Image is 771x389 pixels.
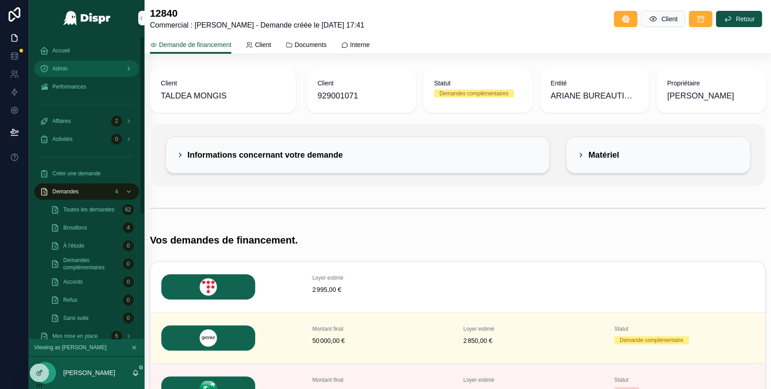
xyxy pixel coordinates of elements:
[52,65,68,72] span: Admin
[439,89,509,98] div: Demandes complémentaires
[123,295,134,305] div: 0
[123,222,134,233] div: 4
[551,79,638,88] span: Entité
[588,148,619,162] h2: Matériel
[52,47,70,54] span: Accueil
[255,40,271,49] span: Client
[312,325,452,333] span: Montant final
[161,274,255,300] img: LEASECOM.png
[463,376,603,384] span: Loyer estimé
[63,368,115,377] p: [PERSON_NAME]
[34,328,139,344] a: Mes mise en place5
[34,42,139,59] a: Accueil
[740,358,762,380] iframe: Intercom live chat
[34,79,139,95] a: Performances
[63,296,77,304] span: Refus
[29,36,145,339] div: scrollable content
[614,376,754,384] span: Statut
[122,204,134,215] div: 62
[161,325,255,351] img: GREN.png
[159,40,231,49] span: Demande de financement
[123,258,134,269] div: 0
[285,37,327,55] a: Documents
[34,113,139,129] a: Affaires2
[246,37,271,55] a: Client
[294,40,327,49] span: Documents
[52,333,98,340] span: Mes mise en place
[45,274,139,290] a: Accords0
[41,367,49,378] span: JZ
[34,131,139,147] a: Activités0
[63,278,83,286] span: Accords
[667,79,755,88] span: Propriétaire
[34,344,107,351] span: Viewing as [PERSON_NAME]
[63,11,111,25] img: App logo
[123,240,134,251] div: 0
[434,79,522,88] span: Statut
[45,238,139,254] a: À l'étude0
[463,336,603,345] span: 2 850,00 €
[661,14,678,23] span: Client
[45,220,139,236] a: Brouillons4
[45,292,139,308] a: Refus0
[63,314,89,322] span: Sans suite
[318,79,405,88] span: Client
[312,274,452,281] span: Loyer estimé
[736,14,755,23] span: Retour
[45,202,139,218] a: Toutes les demandes62
[614,325,754,333] span: Statut
[667,89,734,102] span: [PERSON_NAME]
[52,83,86,90] span: Performances
[123,277,134,287] div: 0
[111,116,122,127] div: 2
[52,117,70,125] span: Affaires
[161,79,285,88] span: Client
[620,336,683,344] div: Demande complémentaire
[111,331,122,342] div: 5
[34,165,139,182] a: Créer une demande
[463,325,603,333] span: Loyer estimé
[312,336,452,345] span: 50 000,00 €
[34,183,139,200] a: Demandes4
[161,89,227,102] span: TALDEA MONGIS
[63,224,87,231] span: Brouillons
[350,40,370,49] span: Interne
[551,89,638,102] span: ARIANE BUREAUTIQUE
[341,37,370,55] a: Interne
[318,89,405,102] span: 929001071
[716,11,762,27] button: Retour
[34,61,139,77] a: Admin
[111,186,122,197] div: 4
[63,206,114,213] span: Toutes les demandes
[123,313,134,323] div: 0
[641,11,685,27] button: Client
[150,37,231,54] a: Demande de financement
[187,148,343,162] h2: Informations concernant votre demande
[111,134,122,145] div: 0
[45,310,139,326] a: Sans suite0
[312,376,452,384] span: Montant final
[312,285,452,294] span: 2 995,00 €
[52,188,79,195] span: Demandes
[150,7,364,20] h1: 12840
[52,170,101,177] span: Créer une demande
[63,257,119,271] span: Demandes complémentaires
[52,136,73,143] span: Activités
[63,242,84,249] span: À l'étude
[45,256,139,272] a: Demandes complémentaires0
[150,234,298,247] h1: Vos demandes de financement.
[150,20,364,31] span: Commercial : [PERSON_NAME] - Demande créée le [DATE] 17:41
